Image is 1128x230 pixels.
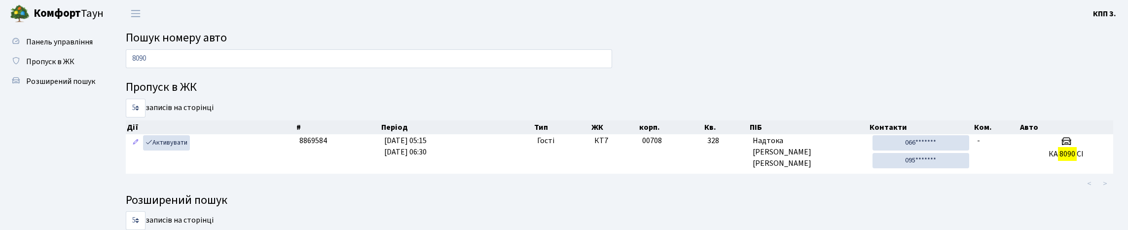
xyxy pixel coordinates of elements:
[973,120,1019,134] th: Ком.
[1093,8,1116,20] a: КПП 3.
[533,120,590,134] th: Тип
[753,135,865,169] span: Надтока [PERSON_NAME] [PERSON_NAME]
[126,99,214,117] label: записів на сторінці
[384,135,427,157] span: [DATE] 05:15 [DATE] 06:30
[26,37,93,47] span: Панель управління
[749,120,869,134] th: ПІБ
[977,135,980,146] span: -
[380,120,533,134] th: Період
[869,120,973,134] th: Контакти
[126,49,612,68] input: Пошук
[1093,8,1116,19] b: КПП 3.
[10,4,30,24] img: logo.png
[295,120,380,134] th: #
[130,135,142,151] a: Редагувати
[1019,120,1113,134] th: Авто
[126,99,146,117] select: записів на сторінці
[126,211,146,230] select: записів на сторінці
[1058,147,1077,161] mark: 8090
[126,120,295,134] th: Дії
[1023,150,1109,159] h5: КА СІ
[642,135,662,146] span: 00708
[126,211,214,230] label: записів на сторінці
[638,120,703,134] th: корп.
[594,135,634,147] span: КТ7
[5,52,104,72] a: Пропуск в ЖК
[537,135,554,147] span: Гості
[5,32,104,52] a: Панель управління
[5,72,104,91] a: Розширений пошук
[299,135,327,146] span: 8869584
[26,76,95,87] span: Розширений пошук
[143,135,190,151] a: Активувати
[123,5,148,22] button: Переключити навігацію
[26,56,74,67] span: Пропуск в ЖК
[707,135,745,147] span: 328
[34,5,81,21] b: Комфорт
[126,193,1113,208] h4: Розширений пошук
[703,120,749,134] th: Кв.
[34,5,104,22] span: Таун
[590,120,638,134] th: ЖК
[126,29,227,46] span: Пошук номеру авто
[126,80,1113,95] h4: Пропуск в ЖК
